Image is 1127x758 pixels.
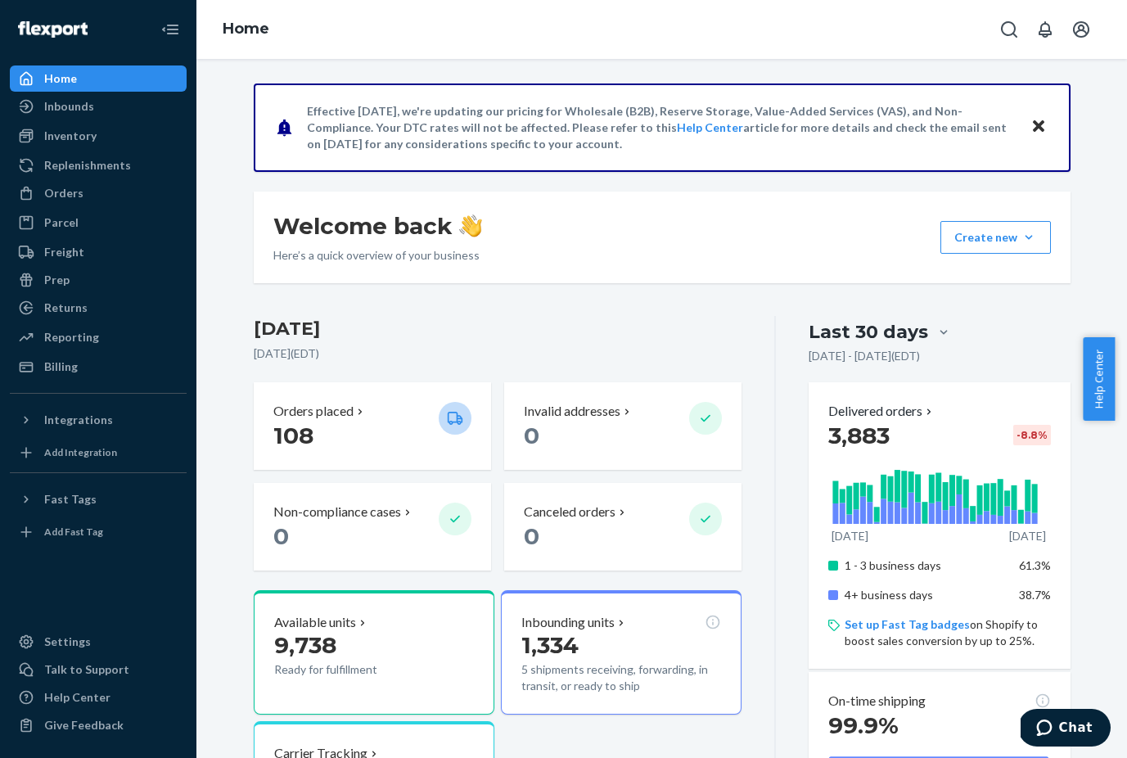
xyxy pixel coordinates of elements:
[10,93,187,120] a: Inbounds
[18,21,88,38] img: Flexport logo
[1009,528,1046,544] p: [DATE]
[828,692,926,711] p: On-time shipping
[44,717,124,733] div: Give Feedback
[10,152,187,178] a: Replenishments
[254,483,491,571] button: Non-compliance cases 0
[10,354,187,380] a: Billing
[273,402,354,421] p: Orders placed
[44,412,113,428] div: Integrations
[504,382,742,470] button: Invalid addresses 0
[44,445,117,459] div: Add Integration
[10,123,187,149] a: Inventory
[504,483,742,571] button: Canceled orders 0
[809,348,920,364] p: [DATE] - [DATE] ( EDT )
[254,316,742,342] h3: [DATE]
[44,634,91,650] div: Settings
[10,267,187,293] a: Prep
[809,319,928,345] div: Last 30 days
[223,20,269,38] a: Home
[273,211,482,241] h1: Welcome back
[44,359,78,375] div: Billing
[10,239,187,265] a: Freight
[44,272,70,288] div: Prep
[274,661,426,678] p: Ready for fulfillment
[10,65,187,92] a: Home
[845,616,1050,649] p: on Shopify to boost sales conversion by up to 25%.
[524,422,539,449] span: 0
[10,684,187,711] a: Help Center
[1065,13,1098,46] button: Open account menu
[1019,588,1051,602] span: 38.7%
[1019,558,1051,572] span: 61.3%
[273,503,401,521] p: Non-compliance cases
[44,70,77,87] div: Home
[254,345,742,362] p: [DATE] ( EDT )
[10,180,187,206] a: Orders
[459,214,482,237] img: hand-wave emoji
[307,103,1015,152] p: Effective [DATE], we're updating our pricing for Wholesale (B2B), Reserve Storage, Value-Added Se...
[677,120,743,134] a: Help Center
[44,98,94,115] div: Inbounds
[273,522,289,550] span: 0
[1013,425,1051,445] div: -8.8 %
[10,519,187,545] a: Add Fast Tag
[273,422,313,449] span: 108
[274,613,356,632] p: Available units
[44,689,110,706] div: Help Center
[845,587,1006,603] p: 4+ business days
[44,329,99,345] div: Reporting
[828,422,890,449] span: 3,883
[524,402,620,421] p: Invalid addresses
[1083,337,1115,421] button: Help Center
[521,613,615,632] p: Inbounding units
[10,324,187,350] a: Reporting
[10,407,187,433] button: Integrations
[44,300,88,316] div: Returns
[501,590,742,715] button: Inbounding units1,3345 shipments receiving, forwarding, in transit, or ready to ship
[993,13,1026,46] button: Open Search Box
[44,185,83,201] div: Orders
[273,247,482,264] p: Here’s a quick overview of your business
[44,661,129,678] div: Talk to Support
[44,244,84,260] div: Freight
[521,661,721,694] p: 5 shipments receiving, forwarding, in transit, or ready to ship
[254,590,494,715] button: Available units9,738Ready for fulfillment
[254,382,491,470] button: Orders placed 108
[521,631,579,659] span: 1,334
[274,631,336,659] span: 9,738
[524,503,615,521] p: Canceled orders
[10,210,187,236] a: Parcel
[10,629,187,655] a: Settings
[845,617,970,631] a: Set up Fast Tag badges
[1021,709,1111,750] iframe: Opens a widget where you can chat to one of our agents
[44,157,131,174] div: Replenishments
[210,6,282,53] ol: breadcrumbs
[832,528,868,544] p: [DATE]
[524,522,539,550] span: 0
[845,557,1006,574] p: 1 - 3 business days
[44,491,97,508] div: Fast Tags
[1028,115,1049,139] button: Close
[10,486,187,512] button: Fast Tags
[44,525,103,539] div: Add Fast Tag
[44,214,79,231] div: Parcel
[10,656,187,683] button: Talk to Support
[154,13,187,46] button: Close Navigation
[44,128,97,144] div: Inventory
[1029,13,1062,46] button: Open notifications
[10,295,187,321] a: Returns
[940,221,1051,254] button: Create new
[10,440,187,466] a: Add Integration
[828,402,935,421] button: Delivered orders
[828,711,899,739] span: 99.9%
[10,712,187,738] button: Give Feedback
